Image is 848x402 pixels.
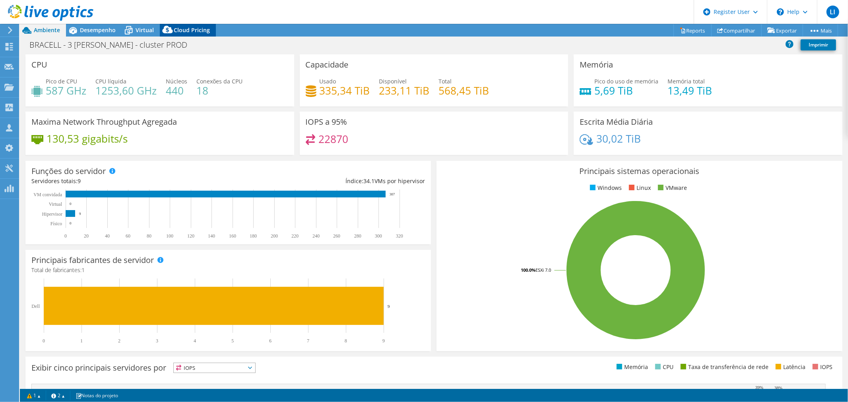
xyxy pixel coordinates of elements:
text: 260 [333,233,340,239]
span: Pico do uso de memória [594,77,658,85]
span: Ambiente [34,26,60,34]
text: 1 [80,338,83,344]
a: Mais [803,24,838,37]
text: 0 [64,233,67,239]
li: Linux [627,184,651,192]
text: 0 [70,202,72,206]
a: 1 [21,390,46,400]
text: 0 [43,338,45,344]
h3: Capacidade [306,60,349,69]
span: Cloud Pricing [174,26,210,34]
text: 80 [147,233,151,239]
span: Virtual [136,26,154,34]
a: Imprimir [801,39,836,50]
text: 2 [118,338,120,344]
a: Exportar [761,24,803,37]
h4: 30,02 TiB [596,134,641,143]
text: 60 [126,233,130,239]
text: 307 [390,192,395,196]
div: Servidores totais: [31,177,228,186]
text: VM convidada [33,192,62,197]
text: 220 [291,233,299,239]
li: Latência [774,363,805,371]
span: 1 [82,266,85,274]
text: 120 [187,233,194,239]
h4: 130,53 gigabits/s [47,134,128,143]
h4: 5,69 TiB [594,86,658,95]
span: 9 [78,177,81,185]
text: 200 [271,233,278,239]
span: Disponível [379,77,407,85]
span: Usado [320,77,336,85]
text: 38% [774,385,782,390]
h3: CPU [31,60,47,69]
text: 5 [231,338,234,344]
text: 160 [229,233,236,239]
text: 39% [755,385,763,390]
text: 300 [375,233,382,239]
svg: \n [777,8,784,15]
span: Conexões da CPU [196,77,243,85]
text: Dell [31,303,40,309]
h3: Principais sistemas operacionais [442,167,836,176]
text: 9 [388,304,390,309]
h4: 22870 [318,135,348,143]
tspan: ESXi 7.0 [536,267,551,273]
h3: Memória [580,60,613,69]
span: Desempenho [80,26,116,34]
li: VMware [656,184,687,192]
h1: BRACELL - 3 [PERSON_NAME] - cluster PROD [26,41,200,49]
span: LI [827,6,839,18]
tspan: 100.0% [521,267,536,273]
text: Virtual [49,201,62,207]
h3: Principais fabricantes de servidor [31,256,154,265]
a: 2 [46,390,70,400]
h4: 587 GHz [46,86,86,95]
h4: 233,11 TiB [379,86,430,95]
h4: 335,34 TiB [320,86,370,95]
h4: 568,45 TiB [439,86,489,95]
span: Pico de CPU [46,77,77,85]
text: 100 [166,233,173,239]
div: Índice: VMs por hipervisor [228,177,425,186]
span: Memória total [668,77,705,85]
h4: 1253,60 GHz [95,86,157,95]
h3: Maxima Network Throughput Agregada [31,118,177,126]
li: CPU [653,363,673,371]
h4: 18 [196,86,243,95]
a: Reports [673,24,712,37]
li: IOPS [811,363,832,371]
h4: 440 [166,86,187,95]
text: 140 [208,233,215,239]
li: Memória [615,363,648,371]
text: 20 [84,233,89,239]
span: Total [439,77,452,85]
text: 7 [307,338,309,344]
span: 34.1 [363,177,375,185]
text: 180 [250,233,257,239]
span: CPU líquida [95,77,126,85]
text: 8 [345,338,347,344]
text: Hipervisor [42,211,62,217]
li: Taxa de transferência de rede [679,363,768,371]
h3: Escrita Média Diária [580,118,653,126]
h3: Funções do servidor [31,167,106,176]
text: 280 [354,233,361,239]
text: 240 [312,233,320,239]
text: 320 [396,233,403,239]
a: Notas do projeto [70,390,124,400]
h4: Total de fabricantes: [31,266,425,274]
span: IOPS [174,363,255,373]
a: Compartilhar [711,24,762,37]
tspan: Físico [50,221,62,226]
span: Núcleos [166,77,187,85]
text: 9 [79,212,81,216]
text: 0 [70,221,72,225]
text: 40 [105,233,110,239]
text: 6 [269,338,272,344]
li: Windows [588,184,622,192]
h3: IOPS a 95% [306,118,347,126]
text: 3 [156,338,158,344]
text: 9 [382,338,385,344]
text: 4 [194,338,196,344]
